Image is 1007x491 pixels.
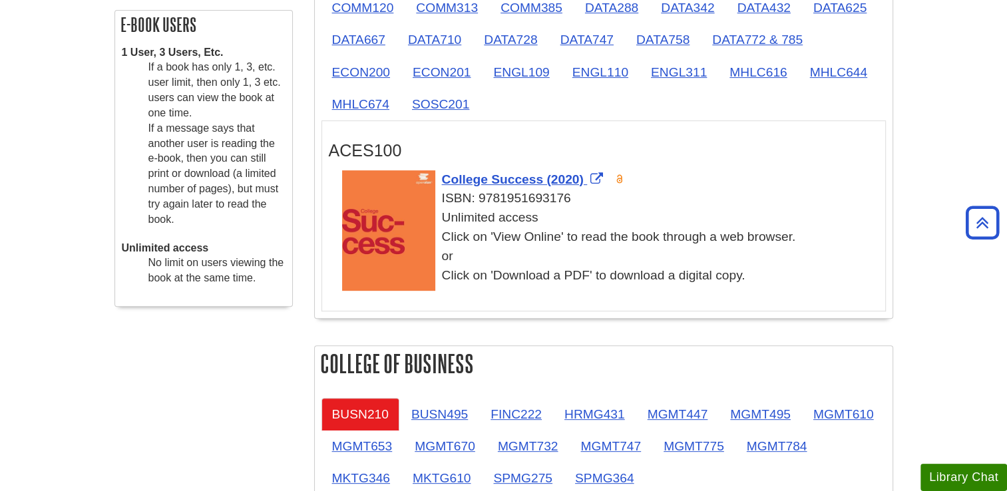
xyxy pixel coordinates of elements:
[615,174,625,184] img: Open Access
[401,398,479,430] a: BUSN495
[799,56,878,88] a: MHLC644
[719,398,801,430] a: MGMT495
[321,398,399,430] a: BUSN210
[442,172,607,186] a: Link opens in new window
[342,189,879,208] div: ISBN: 9781951693176
[321,88,400,120] a: MHLC674
[342,170,435,291] img: Cover Art
[961,214,1004,232] a: Back to Top
[480,398,552,430] a: FINC222
[483,56,560,88] a: ENGL109
[402,56,481,88] a: ECON201
[329,141,879,160] h3: ACES100
[554,398,636,430] a: HRMG431
[550,23,624,56] a: DATA747
[401,88,480,120] a: SOSC201
[719,56,797,88] a: MHLC616
[148,60,286,227] dd: If a book has only 1, 3, etc. user limit, then only 1, 3 etc. users can view the book at one time...
[803,398,885,430] a: MGMT610
[702,23,813,56] a: DATA772 & 785
[562,56,639,88] a: ENGL110
[397,23,472,56] a: DATA710
[148,255,286,286] dd: No limit on users viewing the book at the same time.
[640,56,717,88] a: ENGL311
[473,23,548,56] a: DATA728
[342,208,879,285] div: Unlimited access Click on 'View Online' to read the book through a web browser. or Click on 'Down...
[637,398,719,430] a: MGMT447
[487,430,569,462] a: MGMT732
[122,241,286,256] dt: Unlimited access
[736,430,818,462] a: MGMT784
[315,346,893,381] h2: College of Business
[626,23,700,56] a: DATA758
[404,430,486,462] a: MGMT670
[321,430,403,462] a: MGMT653
[321,23,396,56] a: DATA667
[653,430,735,462] a: MGMT775
[442,172,584,186] span: College Success (2020)
[122,45,286,61] dt: 1 User, 3 Users, Etc.
[321,56,401,88] a: ECON200
[115,11,292,39] h2: E-book Users
[570,430,652,462] a: MGMT747
[920,464,1007,491] button: Library Chat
